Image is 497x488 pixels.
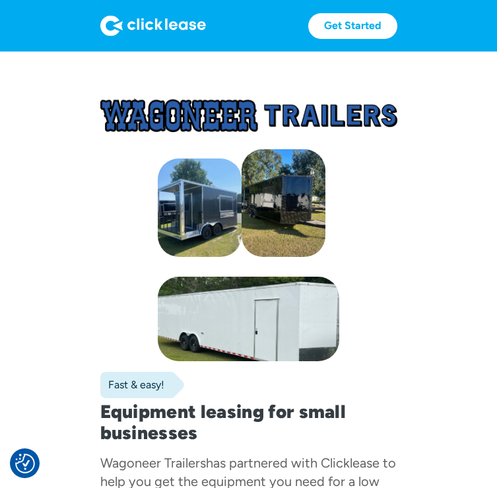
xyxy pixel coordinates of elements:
img: Revisit consent button [15,454,35,473]
a: Get Started [308,13,397,39]
div: Wagoneer Trailers [100,455,206,471]
button: Consent Preferences [15,454,35,473]
h1: Equipment leasing for small businesses [100,401,397,443]
img: Logo [100,15,206,36]
div: Fast & easy! [100,378,164,392]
